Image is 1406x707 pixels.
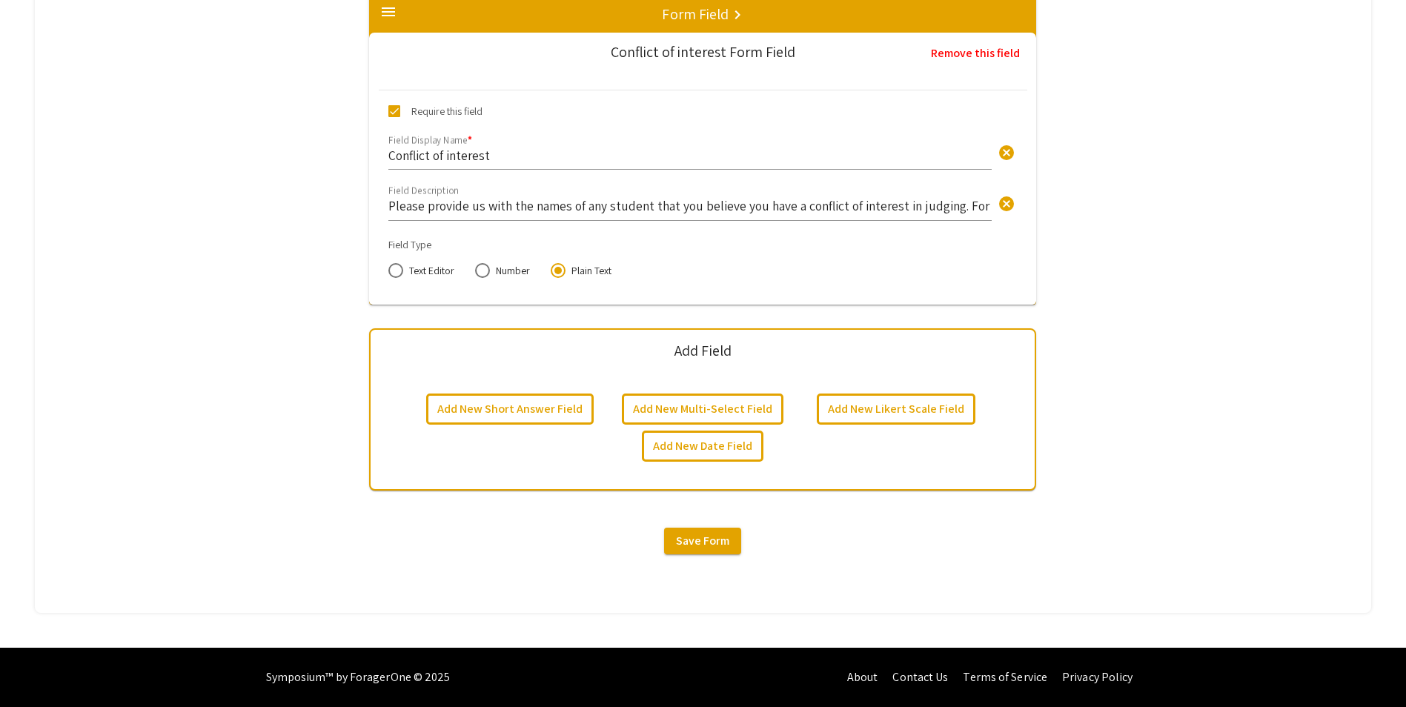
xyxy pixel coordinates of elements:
button: Add New Date Field [642,431,763,462]
h5: Form Field [662,5,729,23]
a: Contact Us [892,669,948,685]
button: Add New Likert Scale Field [817,394,975,425]
span: Save Form [676,533,729,548]
a: About [847,669,878,685]
a: Terms of Service [963,669,1047,685]
input: Display name [388,147,992,164]
mat-icon: menu [379,3,397,21]
span: Text Editor [403,263,454,278]
button: Save Form [664,528,741,554]
span: cancel [998,195,1015,213]
iframe: Chat [11,640,63,696]
mat-icon: keyboard_arrow_right [729,6,746,24]
span: Require this field [411,102,483,120]
h5: Add Field [674,342,732,359]
div: Conflict of interest Form Field [611,44,795,59]
span: Number [490,263,530,278]
button: Clear [992,187,1021,217]
span: cancel [998,144,1015,162]
mat-label: Field Type [388,238,431,251]
div: Symposium™ by ForagerOne © 2025 [266,648,451,707]
button: Add New Short Answer Field [426,394,594,425]
input: Description [388,197,992,214]
span: Plain Text [566,263,611,278]
button: Remove this field [921,39,1030,68]
button: Add New Multi-Select Field [622,394,783,425]
div: Form Field [369,40,1036,305]
a: Privacy Policy [1062,669,1133,685]
button: Clear [992,137,1021,167]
